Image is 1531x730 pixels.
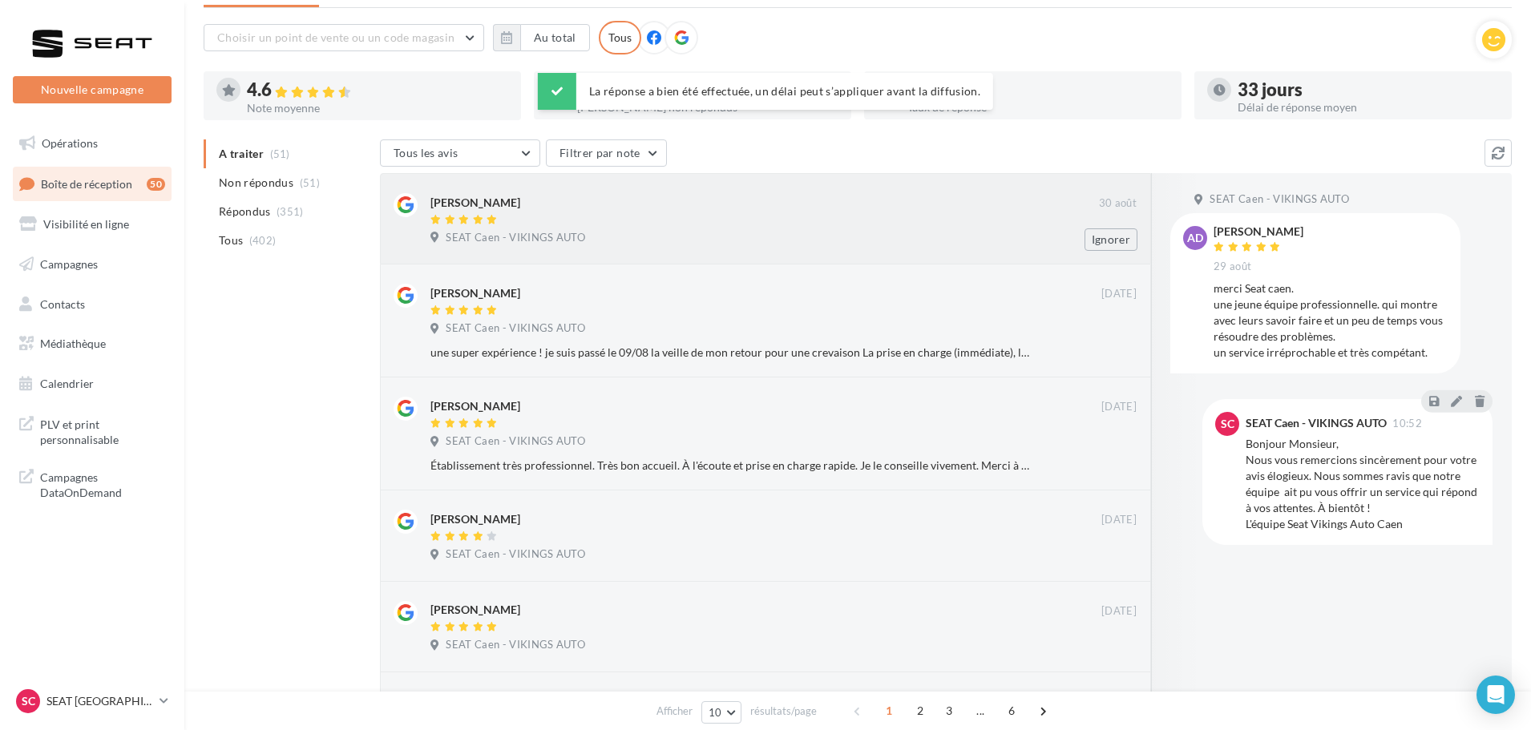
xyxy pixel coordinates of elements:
span: Tous [219,232,243,248]
span: SC [1221,416,1234,432]
button: Au total [520,24,590,51]
button: Au total [493,24,590,51]
div: [PERSON_NAME] [1214,226,1303,237]
div: [PERSON_NAME] [430,511,520,527]
span: Visibilité en ligne [43,217,129,231]
div: Bonjour Monsieur, Nous vous remercions sincèrement pour votre avis élogieux. Nous sommes ravis qu... [1246,436,1480,532]
button: Nouvelle campagne [13,76,172,103]
a: Campagnes DataOnDemand [10,460,175,507]
div: Taux de réponse [907,102,1169,113]
span: [DATE] [1101,604,1137,619]
div: Délai de réponse moyen [1238,102,1499,113]
span: Opérations [42,136,98,150]
span: Médiathèque [40,337,106,350]
a: PLV et print personnalisable [10,407,175,454]
div: une super expérience ! je suis passé le 09/08 la veille de mon retour pour une crevaison La prise... [430,345,1032,361]
span: SEAT Caen - VIKINGS AUTO [446,321,585,336]
button: 10 [701,701,742,724]
span: PLV et print personnalisable [40,413,165,448]
span: [DATE] [1101,400,1137,414]
div: 4.6 [247,81,508,99]
span: SEAT Caen - VIKINGS AUTO [446,638,585,652]
div: La réponse a bien été effectuée, un délai peut s’appliquer avant la diffusion. [538,73,993,110]
a: Contacts [10,288,175,321]
a: Médiathèque [10,327,175,361]
span: Campagnes [40,257,98,271]
div: merci Seat caen. une jeune équipe professionnelle. qui montre avec leurs savoir faire et un peu d... [1214,280,1448,361]
div: Note moyenne [247,103,508,114]
a: Calendrier [10,367,175,401]
span: 1 [876,698,902,724]
button: Filtrer par note [546,139,667,167]
span: 29 août [1214,260,1251,274]
a: Visibilité en ligne [10,208,175,241]
p: SEAT [GEOGRAPHIC_DATA] [46,693,153,709]
a: Campagnes [10,248,175,281]
a: SC SEAT [GEOGRAPHIC_DATA] [13,686,172,716]
div: 33 jours [1238,81,1499,99]
span: [DATE] [1101,287,1137,301]
a: Opérations [10,127,175,160]
span: résultats/page [750,704,817,719]
span: Boîte de réception [41,176,132,190]
div: [PERSON_NAME] [430,285,520,301]
div: [PERSON_NAME] [430,602,520,618]
button: Tous les avis [380,139,540,167]
button: Ignorer [1085,228,1137,251]
div: Open Intercom Messenger [1476,676,1515,714]
div: 50 [147,178,165,191]
span: SEAT Caen - VIKINGS AUTO [446,434,585,449]
span: 30 août [1099,196,1137,211]
span: Répondus [219,204,271,220]
span: 3 [936,698,962,724]
div: [PERSON_NAME] [430,195,520,211]
span: AD [1187,230,1203,246]
span: Contacts [40,296,85,310]
span: (51) [300,176,320,189]
div: Établissement très professionnel. Très bon accueil. À l'écoute et prise en charge rapide. Je le c... [430,458,1032,474]
span: SEAT Caen - VIKINGS AUTO [1210,192,1349,207]
span: Campagnes DataOnDemand [40,466,165,501]
span: [DATE] [1101,513,1137,527]
span: SEAT Caen - VIKINGS AUTO [446,231,585,245]
span: 2 [907,698,933,724]
span: Non répondus [219,175,293,191]
span: ... [967,698,993,724]
span: 6 [999,698,1024,724]
a: Boîte de réception50 [10,167,175,201]
span: Choisir un point de vente ou un code magasin [217,30,454,44]
span: (402) [249,234,277,247]
span: 10:52 [1392,418,1422,429]
button: Choisir un point de vente ou un code magasin [204,24,484,51]
div: 88 % [907,81,1169,99]
span: SEAT Caen - VIKINGS AUTO [446,547,585,562]
span: Afficher [656,704,693,719]
span: 10 [709,706,722,719]
span: (351) [277,205,304,218]
span: Tous les avis [394,146,458,159]
span: SC [22,693,35,709]
div: [PERSON_NAME] [430,398,520,414]
div: Tous [599,21,641,54]
div: SEAT Caen - VIKINGS AUTO [1246,417,1387,429]
span: Calendrier [40,377,94,390]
